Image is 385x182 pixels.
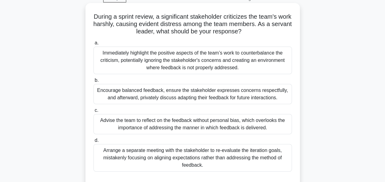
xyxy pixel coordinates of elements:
[93,114,292,134] div: Advise the team to reflect on the feedback without personal bias, which overlooks the importance ...
[93,144,292,172] div: Arrange a separate meeting with the stakeholder to re-evaluate the iteration goals, mistakenly fo...
[95,78,99,83] span: b.
[93,47,292,74] div: Immediately highlight the positive aspects of the team’s work to counterbalance the criticism, po...
[95,40,99,45] span: a.
[93,13,293,36] h5: During a sprint review, a significant stakeholder criticizes the team's work harshly, causing evi...
[95,108,98,113] span: c.
[93,84,292,104] div: Encourage balanced feedback, ensure the stakeholder expresses concerns respectfully, and afterwar...
[95,138,99,143] span: d.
